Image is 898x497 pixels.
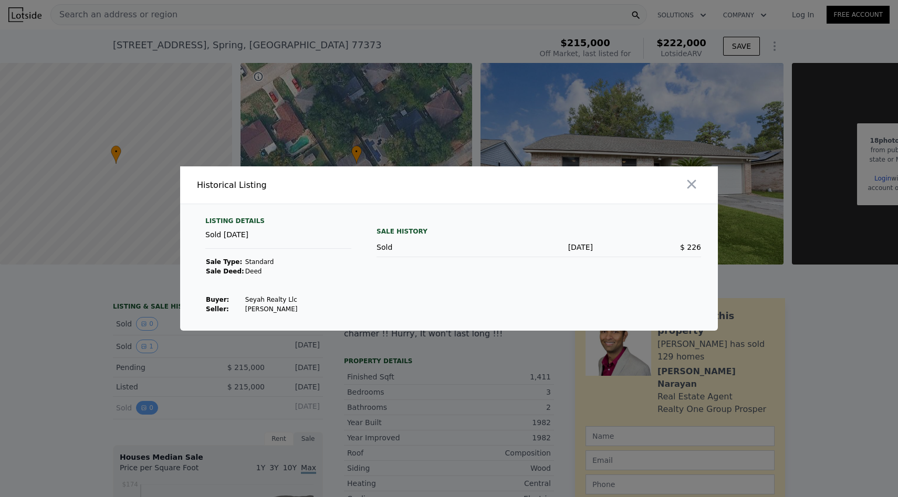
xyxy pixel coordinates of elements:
div: Sold [DATE] [205,229,351,249]
td: [PERSON_NAME] [245,304,298,314]
strong: Sale Type: [206,258,242,266]
td: Standard [245,257,298,267]
strong: Sale Deed: [206,268,244,275]
div: Listing Details [205,217,351,229]
strong: Buyer : [206,296,229,303]
div: Sale History [377,225,701,238]
div: [DATE] [485,242,593,252]
td: Seyah Realty Llc [245,295,298,304]
td: Deed [245,267,298,276]
span: $ 226 [680,243,701,251]
strong: Seller : [206,305,229,313]
div: Historical Listing [197,179,445,192]
div: Sold [377,242,485,252]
